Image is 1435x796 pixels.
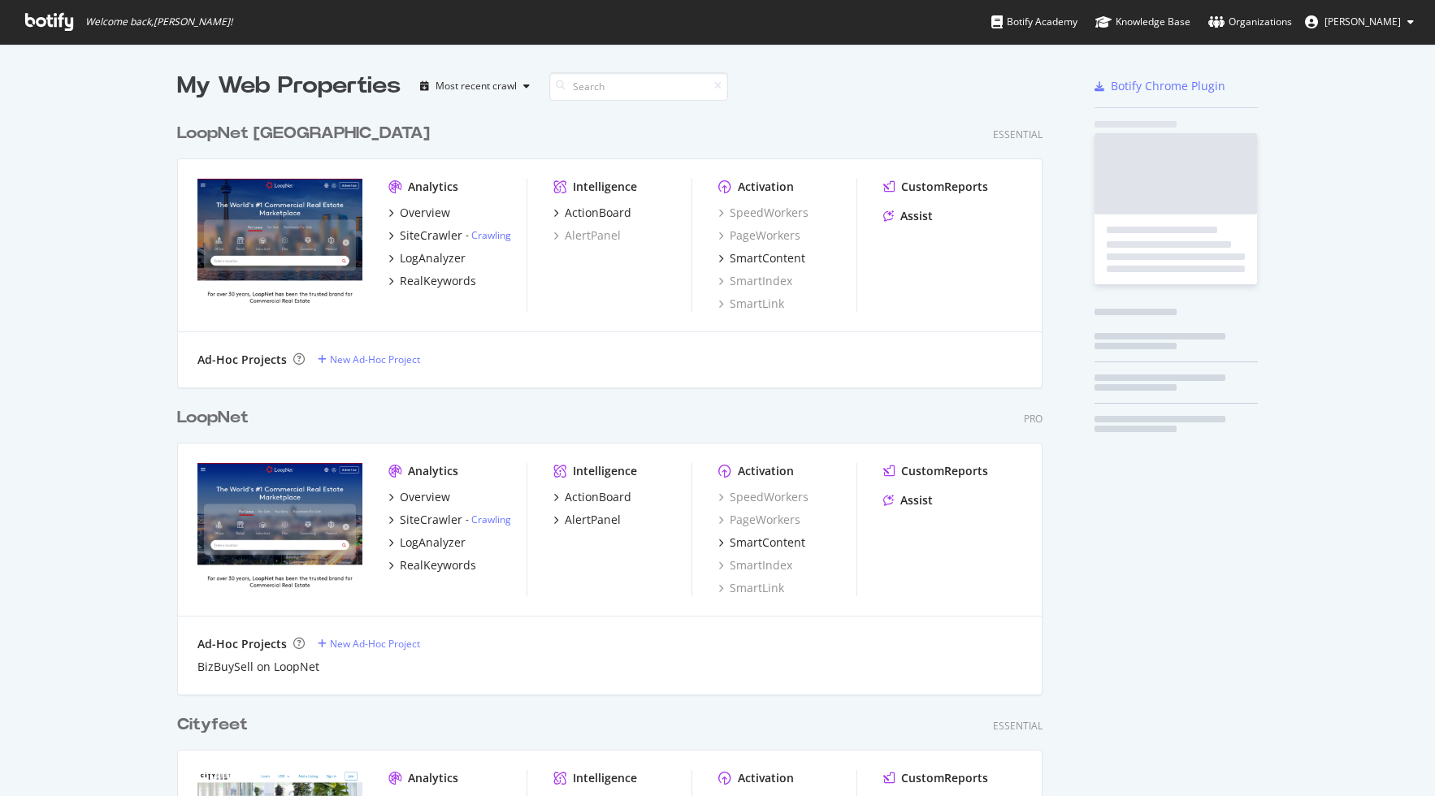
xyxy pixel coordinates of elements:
a: New Ad-Hoc Project [318,353,420,366]
div: Analytics [408,770,458,786]
div: - [466,513,511,526]
div: RealKeywords [400,273,476,289]
a: LogAnalyzer [388,534,466,551]
input: Search [549,72,728,101]
div: SmartContent [730,534,805,551]
div: ActionBoard [565,489,631,505]
a: SmartIndex [718,557,792,573]
button: Most recent crawl [414,73,536,99]
a: LoopNet [177,406,255,430]
div: Overview [400,489,450,505]
div: Analytics [408,179,458,195]
a: Overview [388,205,450,221]
a: SmartIndex [718,273,792,289]
a: CustomReports [883,463,988,479]
div: SmartContent [730,250,805,266]
a: PageWorkers [718,512,800,528]
div: New Ad-Hoc Project [330,637,420,651]
div: My Web Properties [177,70,401,102]
a: Crawling [471,513,511,526]
div: SiteCrawler [400,512,462,528]
div: Knowledge Base [1095,14,1190,30]
a: ActionBoard [553,489,631,505]
div: Analytics [408,463,458,479]
div: Ad-Hoc Projects [197,352,287,368]
span: Welcome back, [PERSON_NAME] ! [85,15,232,28]
div: Intelligence [573,179,637,195]
div: CustomReports [901,770,988,786]
a: SiteCrawler- Crawling [388,512,511,528]
a: SmartLink [718,580,784,596]
div: Intelligence [573,770,637,786]
a: SpeedWorkers [718,489,809,505]
div: ActionBoard [565,205,631,221]
a: CustomReports [883,179,988,195]
div: Essential [993,719,1043,733]
div: Assist [900,492,933,508]
a: ActionBoard [553,205,631,221]
a: SiteCrawler- Crawling [388,227,511,244]
div: Organizations [1208,14,1292,30]
a: RealKeywords [388,557,476,573]
div: Ad-Hoc Projects [197,636,287,652]
a: New Ad-Hoc Project [318,637,420,651]
a: SmartContent [718,534,805,551]
div: New Ad-Hoc Project [330,353,420,366]
a: Assist [883,208,933,224]
div: Pro [1024,412,1043,426]
img: loopnet.com [197,463,362,595]
a: PageWorkers [718,227,800,244]
img: Loopnet.ca [197,179,362,310]
a: SmartLink [718,296,784,312]
div: Activation [738,179,794,195]
a: SpeedWorkers [718,205,809,221]
div: Overview [400,205,450,221]
div: Activation [738,770,794,786]
a: Overview [388,489,450,505]
div: LoopNet [177,406,249,430]
div: LoopNet [GEOGRAPHIC_DATA] [177,122,430,145]
div: Botify Chrome Plugin [1111,78,1225,94]
div: LogAnalyzer [400,250,466,266]
a: AlertPanel [553,227,621,244]
div: Essential [993,128,1043,141]
div: - [466,228,511,242]
a: Crawling [471,228,511,242]
div: Most recent crawl [436,81,517,91]
a: Assist [883,492,933,508]
div: AlertPanel [565,512,621,528]
div: Botify Academy [991,14,1077,30]
div: Assist [900,208,933,224]
a: Cityfeet [177,713,254,737]
div: SiteCrawler [400,227,462,244]
a: SmartContent [718,250,805,266]
div: LogAnalyzer [400,534,466,551]
a: LogAnalyzer [388,250,466,266]
span: Emily Marquez [1324,15,1401,28]
div: RealKeywords [400,557,476,573]
a: AlertPanel [553,512,621,528]
div: Activation [738,463,794,479]
a: Botify Chrome Plugin [1095,78,1225,94]
div: CustomReports [901,179,988,195]
div: CustomReports [901,463,988,479]
a: CustomReports [883,770,988,786]
div: Intelligence [573,463,637,479]
button: [PERSON_NAME] [1292,9,1427,35]
a: LoopNet [GEOGRAPHIC_DATA] [177,122,436,145]
div: Cityfeet [177,713,248,737]
a: RealKeywords [388,273,476,289]
a: BizBuySell on LoopNet [197,659,319,675]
